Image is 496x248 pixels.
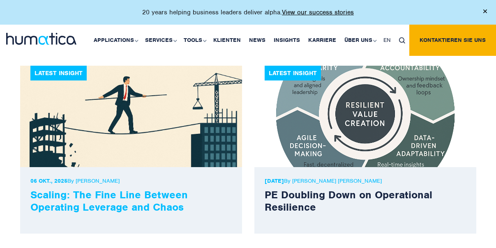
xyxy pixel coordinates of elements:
strong: 06 Okt., 2025 [30,177,67,184]
div: Latest Insight [30,66,87,80]
a: Applications [90,25,141,56]
a: PE Doubling Down on Operational Resilience [265,188,432,214]
a: Insights [270,25,304,56]
a: Über uns [340,25,379,56]
a: Tools [180,25,209,56]
a: Scaling: The Fine Line Between Operating Leverage and Chaos [30,188,188,214]
span: EN [383,37,391,44]
a: EN [379,25,395,56]
img: news1 [20,66,242,167]
a: News [245,25,270,56]
strong: [DATE] [265,177,284,184]
a: Karriere [304,25,340,56]
img: search_icon [399,37,405,44]
p: 20 years helping business leaders deliver alpha. [142,8,354,16]
a: View our success stories [282,8,354,16]
a: Klienten [209,25,245,56]
img: news1 [254,66,476,167]
p: By [PERSON_NAME] [PERSON_NAME] [265,177,466,184]
img: logo [6,33,76,45]
a: Kontaktieren Sie uns [409,25,496,56]
a: Services [141,25,180,56]
div: Latest Insight [265,66,321,80]
p: By [PERSON_NAME] [30,177,232,184]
